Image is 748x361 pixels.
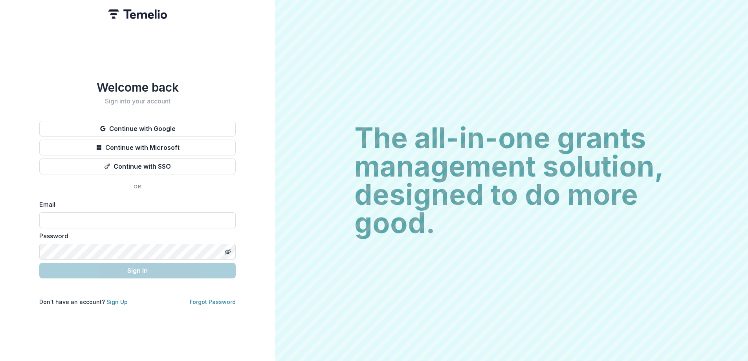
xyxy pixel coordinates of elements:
[39,298,128,306] p: Don't have an account?
[39,200,231,209] label: Email
[39,231,231,241] label: Password
[39,98,236,105] h2: Sign into your account
[190,298,236,305] a: Forgot Password
[39,80,236,94] h1: Welcome back
[106,298,128,305] a: Sign Up
[39,121,236,136] button: Continue with Google
[222,245,234,258] button: Toggle password visibility
[39,140,236,155] button: Continue with Microsoft
[39,158,236,174] button: Continue with SSO
[39,263,236,278] button: Sign In
[108,9,167,19] img: Temelio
